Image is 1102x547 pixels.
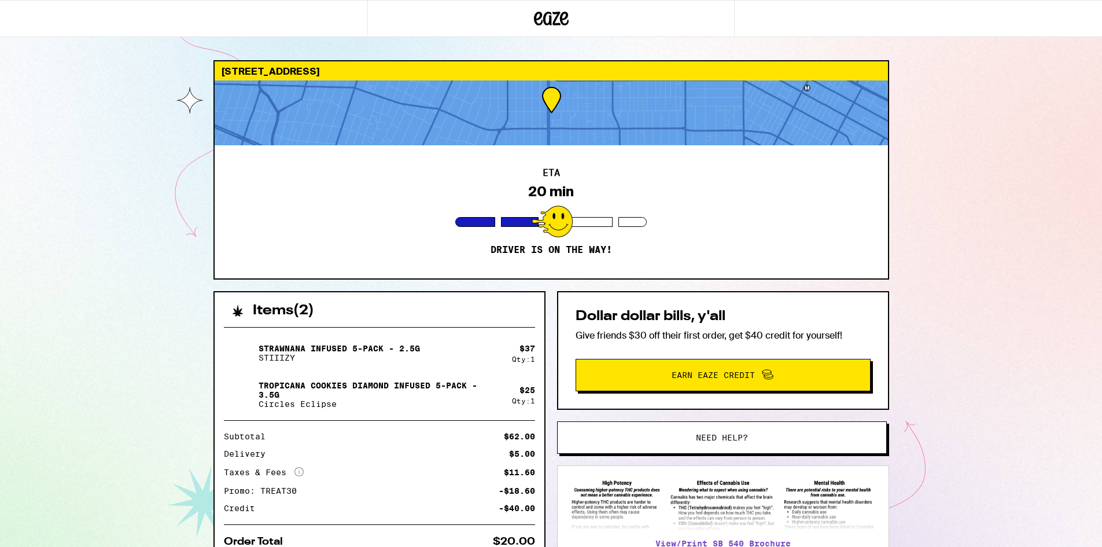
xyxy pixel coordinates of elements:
[557,421,887,454] button: Need help?
[512,355,535,363] div: Qty: 1
[224,504,263,512] div: Credit
[696,434,748,442] span: Need help?
[576,329,871,342] p: Give friends $30 off their first order, get $40 credit for yourself!
[499,487,535,495] div: -$18.60
[224,467,304,478] div: Taxes & Fees
[543,168,560,178] h2: ETA
[528,183,574,200] div: 20 min
[259,399,503,409] p: Circles Eclipse
[224,432,274,440] div: Subtotal
[224,337,256,369] img: Strawnana Infused 5-Pack - 2.5g
[569,478,877,531] img: SB 540 Brochure preview
[259,381,503,399] p: Tropicana Cookies Diamond Infused 5-Pack - 3.5g
[224,487,305,495] div: Promo: TREAT30
[512,397,535,405] div: Qty: 1
[576,310,871,324] h2: Dollar dollar bills, y'all
[259,344,420,353] p: Strawnana Infused 5-Pack - 2.5g
[493,537,535,547] div: $20.00
[504,468,535,476] div: $11.60
[672,371,755,379] span: Earn Eaze Credit
[576,359,871,391] button: Earn Eaze Credit
[519,344,535,353] div: $ 37
[224,379,256,411] img: Tropicana Cookies Diamond Infused 5-Pack - 3.5g
[504,432,535,440] div: $62.00
[509,450,535,458] div: $5.00
[224,537,291,547] div: Order Total
[224,450,274,458] div: Delivery
[491,244,612,256] p: Driver is on the way!
[519,386,535,395] div: $ 25
[215,61,888,80] div: [STREET_ADDRESS]
[1028,512,1090,541] iframe: Opens a widget where you can find more information
[259,353,420,362] p: STIIIZY
[253,304,314,318] h2: Items ( 2 )
[499,504,535,512] div: -$40.00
